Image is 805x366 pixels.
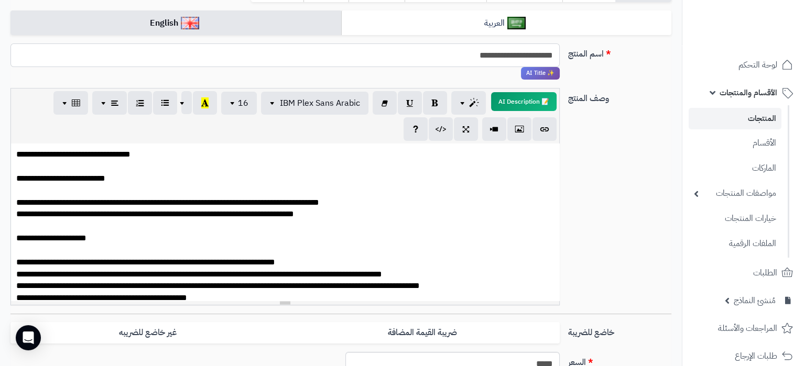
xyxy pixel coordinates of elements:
[261,92,368,115] button: IBM Plex Sans Arabic
[720,85,777,100] span: الأقسام والمنتجات
[564,322,676,339] label: خاضع للضريبة
[341,10,672,36] a: العربية
[16,325,41,350] div: Open Intercom Messenger
[735,349,777,363] span: طلبات الإرجاع
[734,293,776,308] span: مُنشئ النماذج
[718,321,777,336] span: المراجعات والأسئلة
[507,17,526,29] img: العربية
[734,22,795,44] img: logo-2.png
[689,52,799,77] a: لوحة التحكم
[689,207,781,230] a: خيارات المنتجات
[689,232,781,255] a: الملفات الرقمية
[285,322,560,343] label: ضريبة القيمة المضافة
[689,132,781,154] a: الأقسام
[689,260,799,285] a: الطلبات
[689,182,781,205] a: مواصفات المنتجات
[221,92,257,115] button: 16
[10,10,341,36] a: English
[689,108,781,129] a: المنتجات
[689,157,781,180] a: الماركات
[280,97,360,109] span: IBM Plex Sans Arabic
[181,17,199,29] img: English
[521,67,560,80] span: انقر لاستخدام رفيقك الذكي
[564,88,676,105] label: وصف المنتج
[238,97,248,109] span: 16
[491,92,557,111] button: 📝 AI Description
[753,265,777,280] span: الطلبات
[738,58,777,72] span: لوحة التحكم
[564,43,676,60] label: اسم المنتج
[689,316,799,341] a: المراجعات والأسئلة
[10,322,285,343] label: غير خاضع للضريبه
